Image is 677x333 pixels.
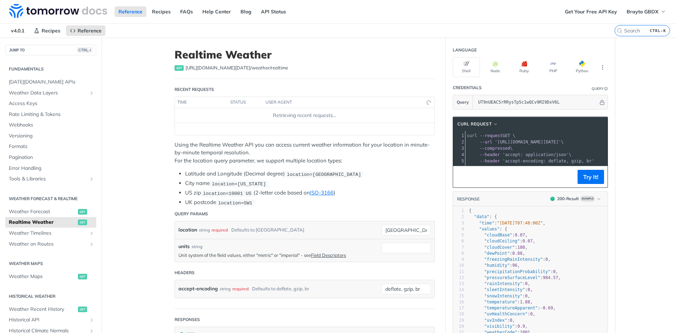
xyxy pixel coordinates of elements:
[469,324,527,329] span: : ,
[5,131,96,141] a: Versioning
[545,257,548,262] span: 0
[228,97,263,108] th: status
[453,299,464,305] div: 16
[502,159,594,164] span: 'accept-encoding: deflate, gzip, br'
[185,64,288,72] span: https://api.tomorrow.io/v4/weather/realtime
[469,281,530,286] span: : ,
[453,293,464,299] div: 15
[9,154,94,161] span: Pagination
[232,284,249,294] div: required
[543,275,558,280] span: 984.57
[469,251,525,256] span: : ,
[178,112,432,119] div: Retrieving recent requests…
[9,132,94,140] span: Versioning
[9,230,87,237] span: Weather Timelines
[453,152,465,158] div: 4
[5,120,96,130] a: Webhooks
[453,269,464,275] div: 11
[453,158,465,164] div: 5
[453,323,464,329] div: 20
[5,196,96,202] h2: Weather Forecast & realtime
[553,269,555,274] span: 0
[5,315,96,325] a: Historical APIShow subpages for Historical API
[220,284,231,294] div: string
[311,252,346,258] a: Field Descriptors
[5,141,96,152] a: Formats
[89,230,94,236] button: Show subpages for Weather Timelines
[510,318,512,323] span: 0
[457,121,492,127] span: cURL Request
[178,252,378,258] p: Unit system of the field values, either "metric" or "imperial" - see
[252,284,309,294] div: Defaults to deflate, gzip, br
[5,260,96,267] h2: Weather Maps
[469,227,507,232] span: : {
[617,28,622,33] svg: Search
[467,146,513,151] span: \
[175,270,195,276] div: Headers
[467,152,571,157] span: \
[9,175,87,183] span: Tools & Libraries
[178,243,190,250] label: units
[469,269,558,274] span: : ,
[9,241,87,248] span: Weather on Routes
[484,318,507,323] span: "uvIndex"
[453,220,464,226] div: 3
[9,111,94,118] span: Rate Limiting & Tokens
[517,324,525,329] span: 9.9
[547,195,604,202] button: 200200-ResultExample
[175,86,214,93] div: Recent Requests
[175,316,200,323] div: Responses
[627,8,658,15] span: Brayto GBDX
[457,196,480,203] button: RESPONSE
[457,172,466,182] button: Copy to clipboard
[527,287,530,292] span: 0
[561,6,621,17] a: Get Your Free API Key
[9,208,76,215] span: Weather Forecast
[517,245,525,250] span: 100
[78,27,102,34] span: Reference
[77,47,92,53] span: CTRL-/
[467,133,515,138] span: GET \
[480,146,510,151] span: --compressed
[453,287,464,293] div: 14
[623,6,670,17] button: Brayto GBDX
[475,95,598,109] input: apikey
[455,121,501,128] button: cURL Request
[515,233,525,238] span: 0.07
[540,306,543,310] span: -
[148,6,175,17] a: Recipes
[578,170,604,184] button: Try It!
[89,241,94,247] button: Show subpages for Weather on Routes
[9,219,76,226] span: Realtime Weather
[469,214,497,219] span: : {
[175,48,435,61] h1: Realtime Weather
[568,57,596,77] button: Python
[185,170,435,178] li: Latitude and Longitude (Decimal degree)
[263,97,420,108] th: user agent
[453,257,464,263] div: 9
[5,152,96,163] a: Pagination
[479,227,500,232] span: "values"
[199,6,235,17] a: Help Center
[479,221,494,226] span: "time"
[484,275,540,280] span: "pressureSurfaceLevel"
[5,304,96,315] a: Weather Recent Historyget
[453,57,480,77] button: Shell
[482,57,509,77] button: Node
[175,65,184,71] span: get
[78,220,87,225] span: get
[5,217,96,228] a: Realtime Weatherget
[175,211,208,217] div: Query Params
[648,27,668,34] kbd: CTRL-K
[5,77,96,87] a: [DATE][DOMAIN_NAME] APIs
[66,25,105,36] a: Reference
[474,214,489,219] span: "data"
[484,281,522,286] span: "rainIntensity"
[480,133,502,138] span: --request
[9,316,87,323] span: Historical API
[175,141,435,165] p: Using the Realtime Weather API you can access current weather information for your location in mi...
[185,189,435,197] li: US zip (2-letter code based on )
[484,269,550,274] span: "precipitationProbability"
[199,225,210,235] div: string
[5,174,96,184] a: Tools & LibrariesShow subpages for Tools & Libraries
